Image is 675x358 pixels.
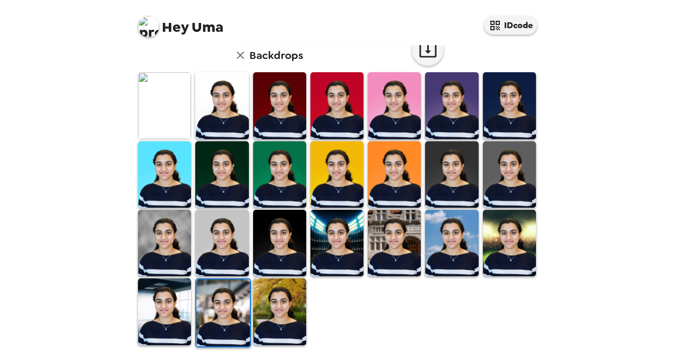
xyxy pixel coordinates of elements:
img: Original [138,72,191,139]
img: profile pic [138,16,159,37]
button: IDcode [484,16,537,35]
span: Hey [162,18,188,37]
span: Uma [138,11,223,35]
h6: Backdrops [249,47,303,64]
